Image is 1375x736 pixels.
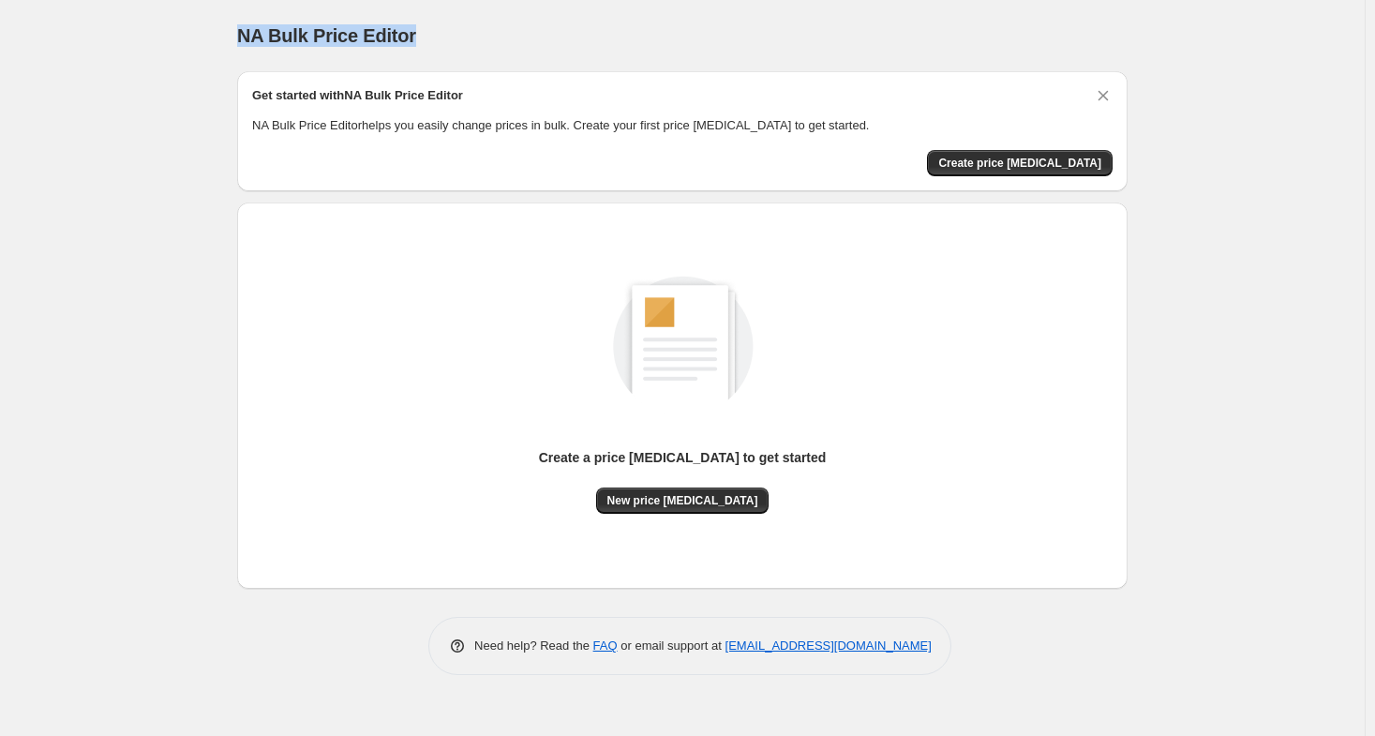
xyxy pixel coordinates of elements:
button: New price [MEDICAL_DATA] [596,488,770,514]
span: or email support at [618,638,725,653]
span: Create price [MEDICAL_DATA] [938,156,1101,171]
span: NA Bulk Price Editor [237,25,416,46]
a: [EMAIL_ADDRESS][DOMAIN_NAME] [725,638,932,653]
span: New price [MEDICAL_DATA] [607,493,758,508]
button: Dismiss card [1094,86,1113,105]
h2: Get started with NA Bulk Price Editor [252,86,463,105]
span: Need help? Read the [474,638,593,653]
p: NA Bulk Price Editor helps you easily change prices in bulk. Create your first price [MEDICAL_DAT... [252,116,1113,135]
p: Create a price [MEDICAL_DATA] to get started [539,448,827,467]
button: Create price change job [927,150,1113,176]
a: FAQ [593,638,618,653]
